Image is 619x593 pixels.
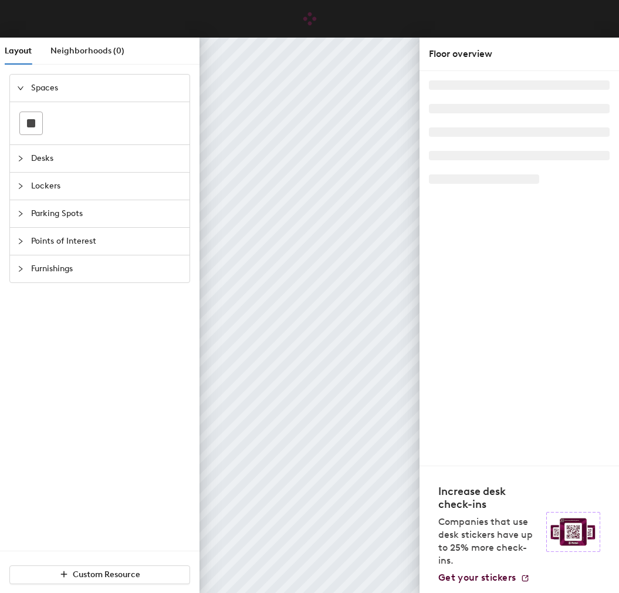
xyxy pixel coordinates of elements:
[17,210,24,217] span: collapsed
[31,173,182,200] span: Lockers
[31,145,182,172] span: Desks
[546,512,600,552] img: Sticker logo
[438,485,539,511] h4: Increase desk check-ins
[50,46,124,56] span: Neighborhoods (0)
[438,515,539,567] p: Companies that use desk stickers have up to 25% more check-ins.
[73,570,140,579] span: Custom Resource
[17,155,24,162] span: collapsed
[31,255,182,282] span: Furnishings
[17,265,24,272] span: collapsed
[31,75,182,102] span: Spaces
[31,228,182,255] span: Points of Interest
[438,572,516,583] span: Get your stickers
[429,47,610,61] div: Floor overview
[17,238,24,245] span: collapsed
[31,200,182,227] span: Parking Spots
[5,46,32,56] span: Layout
[17,85,24,92] span: expanded
[17,183,24,190] span: collapsed
[438,572,530,584] a: Get your stickers
[9,565,190,584] button: Custom Resource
